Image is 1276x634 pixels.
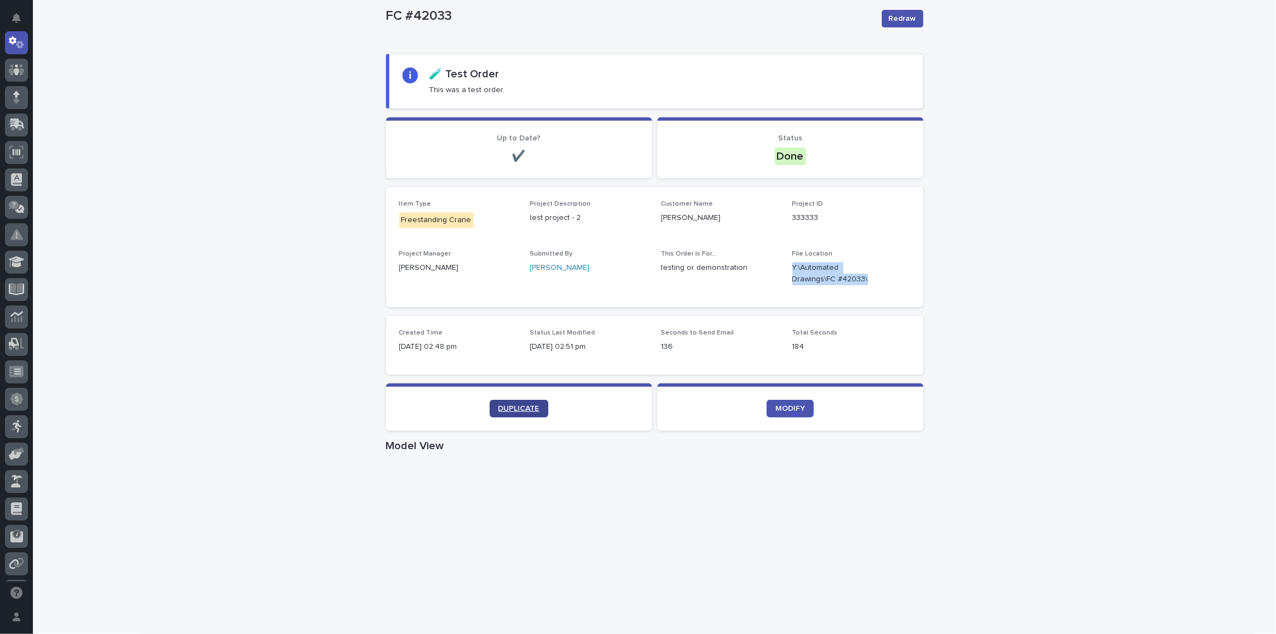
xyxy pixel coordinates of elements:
[775,405,805,412] span: MODIFY
[792,201,824,207] span: Project ID
[399,212,474,228] div: Freestanding Crane
[399,262,517,274] p: [PERSON_NAME]
[661,262,779,274] p: testing or demonstration
[386,8,873,24] p: FC #42033
[530,262,590,274] a: [PERSON_NAME]
[530,251,573,257] span: Submitted By
[775,148,806,165] div: Done
[792,212,910,224] p: 333333
[792,330,838,336] span: Total Seconds
[429,67,499,81] h2: 🧪 Test Order
[14,13,28,31] div: Notifications
[792,341,910,353] p: 184
[429,85,504,95] p: This was a test order.
[5,7,28,30] button: Notifications
[661,212,779,224] p: [PERSON_NAME]
[661,201,713,207] span: Customer Name
[778,134,802,142] span: Status
[498,405,540,412] span: DUPLICATE
[767,400,814,417] a: MODIFY
[497,134,541,142] span: Up to Date?
[490,400,548,417] a: DUPLICATE
[530,212,648,224] p: test project - 2
[882,10,923,27] button: Redraw
[530,330,596,336] span: Status Last Modified
[399,251,451,257] span: Project Manager
[661,330,734,336] span: Seconds to Send Email
[399,330,443,336] span: Created Time
[530,341,648,353] p: [DATE] 02:51 pm
[5,581,28,604] button: Open support chat
[792,251,833,257] span: File Location
[661,341,779,353] p: 136
[530,201,591,207] span: Project Description
[792,262,884,285] : Y:\Automated Drawings\FC #42033\
[399,201,432,207] span: Item Type
[889,13,916,24] span: Redraw
[661,251,717,257] span: This Order is For...
[386,439,923,452] h1: Model View
[399,150,639,163] p: ✔️
[399,341,517,353] p: [DATE] 02:48 pm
